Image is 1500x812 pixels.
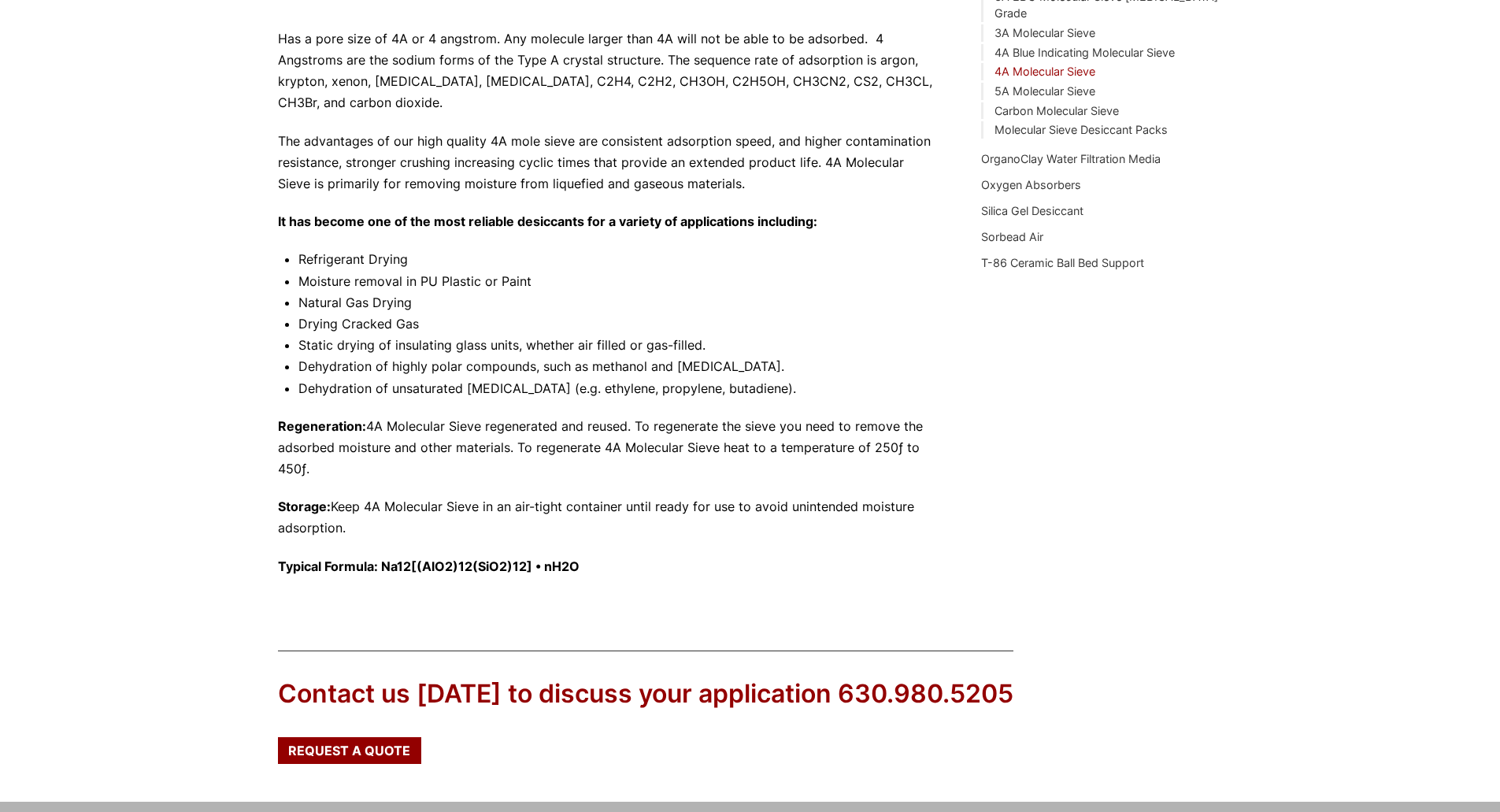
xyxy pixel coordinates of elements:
li: Refrigerant Drying [298,249,935,270]
a: Sorbead Air [981,230,1043,243]
div: Contact us [DATE] to discuss your application 630.980.5205 [278,677,1013,712]
a: Silica Gel Desiccant [981,204,1083,217]
a: T-86 Ceramic Ball Bed Support [981,256,1144,269]
a: OrganoClay Water Filtration Media [981,152,1161,165]
a: Molecular Sieve Desiccant Packs [994,123,1168,136]
strong: Typical Formula: Na12[(AlO2)12(SiO2)12] • nH2O [278,558,580,574]
a: Oxygen Absorbers [981,178,1081,191]
li: Moisture removal in PU Plastic or Paint [298,271,935,292]
a: Request a Quote [278,737,421,764]
p: 4A Molecular Sieve regenerated and reused. To regenerate the sieve you need to remove the adsorbe... [278,416,935,480]
strong: Storage: [278,499,331,514]
li: Dehydration of highly polar compounds, such as methanol and [MEDICAL_DATA]. [298,356,935,377]
strong: It has become one of the most reliable desiccants for a variety of applications including: [278,213,817,229]
li: Natural Gas Drying [298,292,935,313]
a: 3A Molecular Sieve [994,26,1095,39]
strong: Regeneration: [278,418,366,434]
li: Drying Cracked Gas [298,313,935,335]
span: Request a Quote [288,744,410,757]
a: 5A Molecular Sieve [994,84,1095,98]
p: Has a pore size of 4A or 4 angstrom. Any molecule larger than 4A will not be able to be adsorbed.... [278,28,935,114]
a: 4A Molecular Sieve [994,65,1095,78]
p: The advantages of our high quality 4A mole sieve are consistent adsorption speed, and higher cont... [278,131,935,195]
li: Dehydration of unsaturated [MEDICAL_DATA] (e.g. ethylene, propylene, butadiene). [298,378,935,399]
p: Keep 4A Molecular Sieve in an air-tight container until ready for use to avoid unintended moistur... [278,496,935,539]
a: Carbon Molecular Sieve [994,104,1119,117]
li: Static drying of insulating glass units, whether air filled or gas-filled. [298,335,935,356]
a: 4A Blue Indicating Molecular Sieve [994,46,1175,59]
